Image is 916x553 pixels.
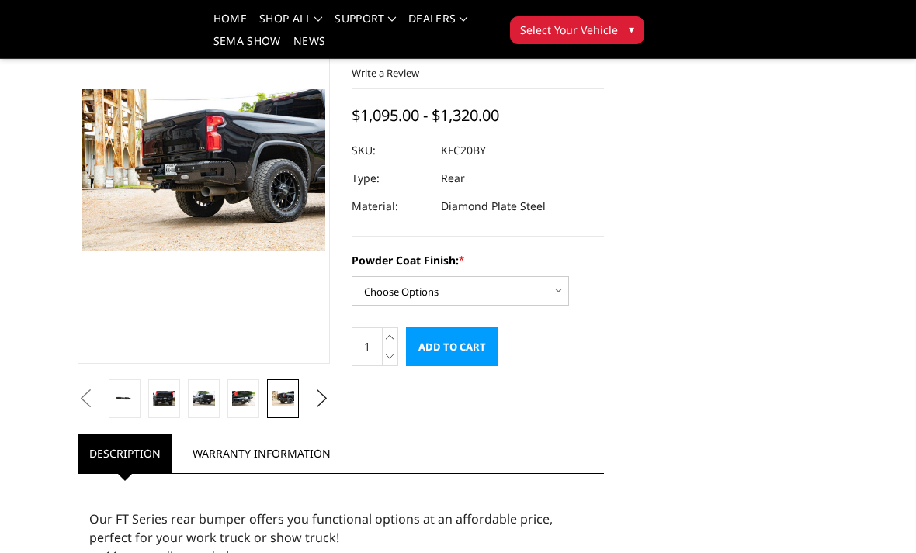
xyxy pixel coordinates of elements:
a: News [293,36,325,58]
a: Warranty Information [181,434,342,473]
dd: Diamond Plate Steel [441,192,546,220]
button: Previous [74,387,97,410]
img: 2020-2025 Chevrolet/GMC 2500-3500 - FT Series - Rear Bumper [232,391,255,406]
a: Home [213,13,247,36]
dd: Rear [441,164,465,192]
img: 2020-2025 Chevrolet/GMC 2500-3500 - FT Series - Rear Bumper [193,391,215,406]
a: SEMA Show [213,36,281,58]
span: Our FT Series rear bumper offers you functional options at an affordable price, perfect for your ... [89,510,553,546]
button: Next [311,387,334,410]
a: Support [335,13,396,36]
iframe: Chat Widget [838,479,916,553]
a: Write a Review [352,66,419,80]
button: Select Your Vehicle [510,16,644,44]
a: Description [78,434,172,473]
img: 2020-2025 Chevrolet/GMC 2500-3500 - FT Series - Rear Bumper [272,391,294,406]
span: Select Your Vehicle [520,22,618,38]
dd: KFC20BY [441,137,486,164]
a: Dealers [408,13,467,36]
span: ▾ [629,21,634,37]
dt: Material: [352,192,429,220]
a: shop all [259,13,322,36]
label: Powder Coat Finish: [352,252,604,268]
input: Add to Cart [406,327,498,366]
span: $1,095.00 - $1,320.00 [352,105,499,126]
dt: SKU: [352,137,429,164]
img: 2020-2025 Chevrolet/GMC 2500-3500 - FT Series - Rear Bumper [153,391,175,406]
dt: Type: [352,164,429,192]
